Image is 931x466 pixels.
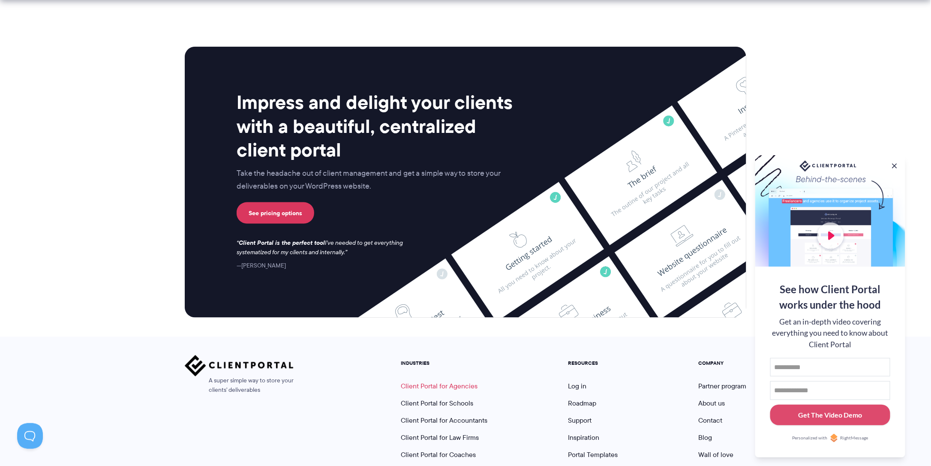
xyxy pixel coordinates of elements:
[770,434,890,442] a: Personalized withRightMessage
[770,316,890,350] div: Get an in-depth video covering everything you need to know about Client Portal
[239,238,325,247] strong: Client Portal is the perfect tool
[698,399,725,409] a: About us
[792,435,827,442] span: Personalized with
[237,167,519,193] p: Take the headache out of client management and get a simple way to store your deliverables on you...
[401,433,479,443] a: Client Portal for Law Firms
[698,361,746,367] h5: COMPANY
[799,410,862,420] div: Get The Video Demo
[568,450,618,460] a: Portal Templates
[237,261,286,270] cite: [PERSON_NAME]
[17,423,43,449] iframe: Toggle Customer Support
[698,382,746,391] a: Partner program
[401,382,478,391] a: Client Portal for Agencies
[830,434,838,442] img: Personalized with RightMessage
[185,376,294,395] span: A super simple way to store your clients' deliverables
[568,433,599,443] a: Inspiration
[401,361,487,367] h5: INDUSTRIES
[237,202,314,224] a: See pricing options
[568,416,592,426] a: Support
[698,416,722,426] a: Contact
[698,450,733,460] a: Wall of love
[237,238,411,257] p: I've needed to get everything systematized for my clients and internally.
[237,90,519,162] h2: Impress and delight your clients with a beautiful, centralized client portal
[401,450,476,460] a: Client Portal for Coaches
[841,435,868,442] span: RightMessage
[698,433,712,443] a: Blog
[401,399,473,409] a: Client Portal for Schools
[401,416,487,426] a: Client Portal for Accountants
[568,361,618,367] h5: RESOURCES
[568,399,596,409] a: Roadmap
[568,382,586,391] a: Log in
[770,282,890,313] div: See how Client Portal works under the hood
[770,405,890,426] button: Get The Video Demo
